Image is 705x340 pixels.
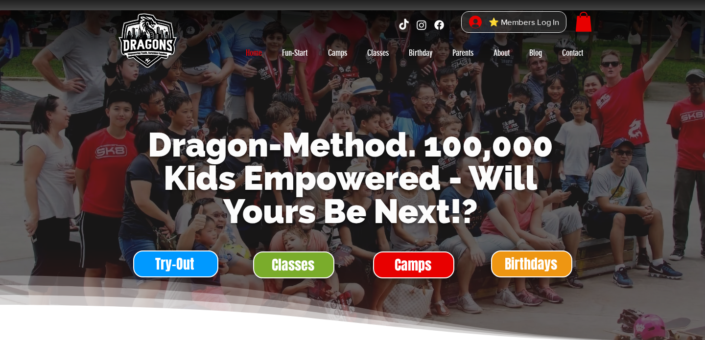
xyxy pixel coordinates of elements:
[442,45,483,61] a: Parents
[399,45,442,61] a: Birthday
[524,45,547,61] p: Blog
[447,45,478,61] p: Parents
[398,19,446,31] ul: Social Bar
[357,45,399,61] a: Classes
[148,125,553,231] span: Dragon-Method. 100,000 Kids Empowered - Will Yours Be Next!?
[557,45,588,61] p: Contact
[133,250,218,277] a: Try-Out
[277,45,312,61] p: Fun-Start
[272,255,314,274] span: Classes
[519,45,552,61] a: Blog
[323,45,352,61] p: Camps
[462,12,566,33] button: ⭐ Members Log In
[483,45,519,61] a: About
[235,45,593,61] nav: Site
[489,45,515,61] p: About
[362,45,394,61] p: Classes
[155,254,194,273] span: Try-Out
[253,251,334,278] a: Classes
[113,7,181,76] img: Skate Dragons logo with the slogan 'Empowering Youth, Enriching Families' in Singapore.
[552,45,593,61] a: Contact
[373,251,454,278] a: Camps
[272,45,318,61] a: Fun-Start
[485,15,563,30] span: ⭐ Members Log In
[318,45,357,61] a: Camps
[491,250,572,277] a: Birthdays
[235,45,272,61] a: Home
[395,255,431,274] span: Camps
[404,45,437,61] p: Birthday
[241,45,267,61] p: Home
[505,254,557,273] span: Birthdays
